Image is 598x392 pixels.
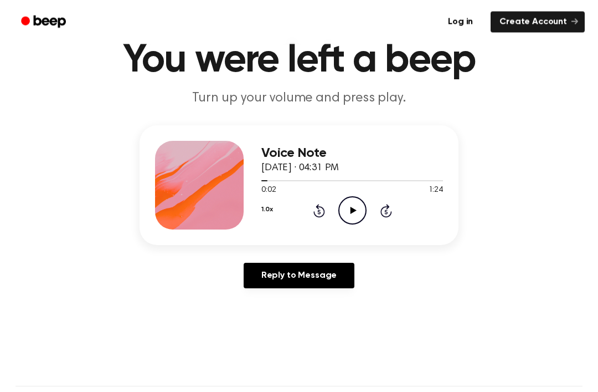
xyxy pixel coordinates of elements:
[86,90,512,108] p: Turn up your volume and press play.
[429,185,443,197] span: 1:24
[491,12,585,33] a: Create Account
[261,146,443,161] h3: Voice Note
[261,185,276,197] span: 0:02
[16,41,582,81] h1: You were left a beep
[261,164,339,174] span: [DATE] · 04:31 PM
[13,12,76,33] a: Beep
[244,263,354,289] a: Reply to Message
[437,9,484,35] a: Log in
[261,201,272,220] button: 1.0x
